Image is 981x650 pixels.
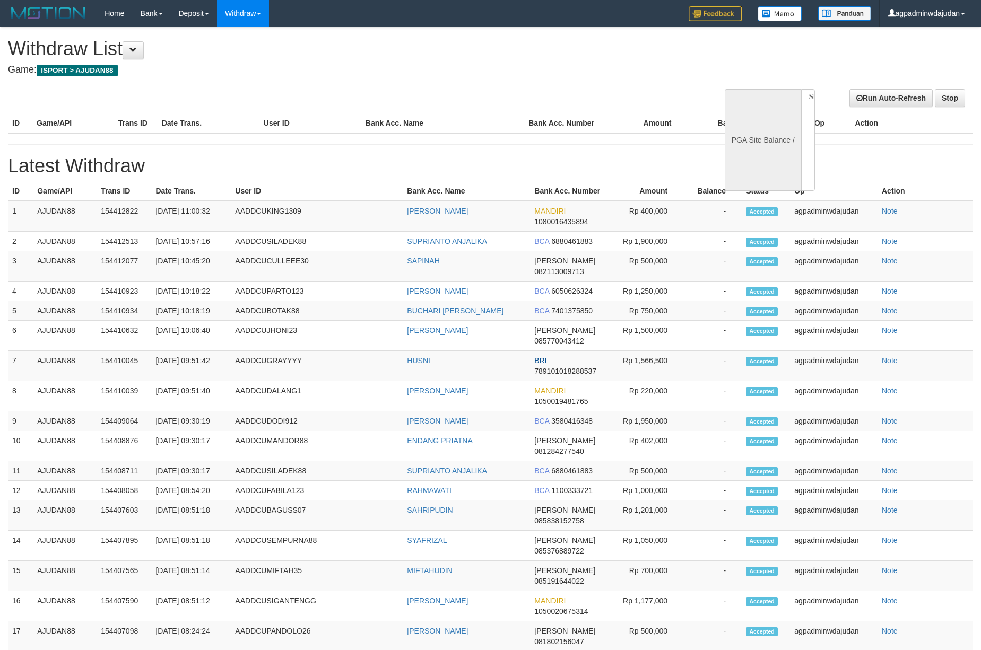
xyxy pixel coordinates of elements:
[8,251,33,282] td: 3
[97,282,151,301] td: 154410923
[8,431,33,461] td: 10
[97,321,151,351] td: 154410632
[746,238,778,247] span: Accepted
[683,282,742,301] td: -
[615,232,684,251] td: Rp 1,900,000
[534,397,588,406] span: 1050019481765
[33,181,97,201] th: Game/API
[689,6,742,21] img: Feedback.jpg
[8,113,32,133] th: ID
[683,251,742,282] td: -
[8,65,644,75] h4: Game:
[259,113,361,133] th: User ID
[97,561,151,591] td: 154407565
[8,461,33,481] td: 11
[8,561,33,591] td: 15
[882,436,898,445] a: Note
[97,351,151,381] td: 154410045
[882,486,898,495] a: Note
[790,461,878,481] td: agpadminwdajudan
[534,417,549,425] span: BCA
[8,411,33,431] td: 9
[33,301,97,321] td: AJUDAN88
[534,547,584,555] span: 085376889722
[97,500,151,531] td: 154407603
[534,467,549,475] span: BCA
[534,267,584,276] span: 082113009713
[683,500,742,531] td: -
[407,207,468,215] a: [PERSON_NAME]
[407,237,487,245] a: SUPRIANTO ANJALIKA
[33,381,97,411] td: AJUDAN88
[33,321,97,351] td: AJUDAN88
[8,38,644,59] h1: Withdraw List
[231,351,403,381] td: AADDCUGRAYYYY
[151,201,231,232] td: [DATE] 11:00:32
[151,411,231,431] td: [DATE] 09:30:19
[8,591,33,621] td: 16
[524,113,606,133] th: Bank Acc. Number
[33,461,97,481] td: AJUDAN88
[746,357,778,366] span: Accepted
[8,5,89,21] img: MOTION_logo.png
[615,201,684,232] td: Rp 400,000
[231,411,403,431] td: AADDCUDODI912
[407,287,468,295] a: [PERSON_NAME]
[534,577,584,585] span: 085191644022
[882,287,898,295] a: Note
[151,251,231,282] td: [DATE] 10:45:20
[882,536,898,544] a: Note
[407,417,468,425] a: [PERSON_NAME]
[361,113,524,133] th: Bank Acc. Name
[615,251,684,282] td: Rp 500,000
[407,596,468,605] a: [PERSON_NAME]
[683,321,742,351] td: -
[8,321,33,351] td: 6
[615,321,684,351] td: Rp 1,500,000
[407,356,430,365] a: HUSNI
[534,287,549,295] span: BCA
[683,411,742,431] td: -
[615,181,684,201] th: Amount
[407,486,451,495] a: RAHMAWATI
[403,181,530,201] th: Bank Acc. Name
[114,113,158,133] th: Trans ID
[407,536,447,544] a: SYAFRIZAL
[32,113,114,133] th: Game/API
[746,257,778,266] span: Accepted
[615,301,684,321] td: Rp 750,000
[407,506,453,514] a: SAHRIPUDIN
[33,201,97,232] td: AJUDAN88
[746,437,778,446] span: Accepted
[551,467,593,475] span: 6880461883
[683,351,742,381] td: -
[683,232,742,251] td: -
[8,381,33,411] td: 8
[534,436,595,445] span: [PERSON_NAME]
[33,251,97,282] td: AJUDAN88
[33,351,97,381] td: AJUDAN88
[683,461,742,481] td: -
[746,287,778,296] span: Accepted
[790,301,878,321] td: agpadminwdajudan
[8,201,33,232] td: 1
[151,381,231,411] td: [DATE] 09:51:40
[231,431,403,461] td: AADDCUMANDOR88
[530,181,614,201] th: Bank Acc. Number
[615,500,684,531] td: Rp 1,201,000
[683,381,742,411] td: -
[615,411,684,431] td: Rp 1,950,000
[790,381,878,411] td: agpadminwdajudan
[97,232,151,251] td: 154412513
[8,232,33,251] td: 2
[33,531,97,561] td: AJUDAN88
[534,506,595,514] span: [PERSON_NAME]
[8,155,973,177] h1: Latest Withdraw
[746,597,778,606] span: Accepted
[534,486,549,495] span: BCA
[746,627,778,636] span: Accepted
[882,467,898,475] a: Note
[8,481,33,500] td: 12
[683,301,742,321] td: -
[687,113,762,133] th: Balance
